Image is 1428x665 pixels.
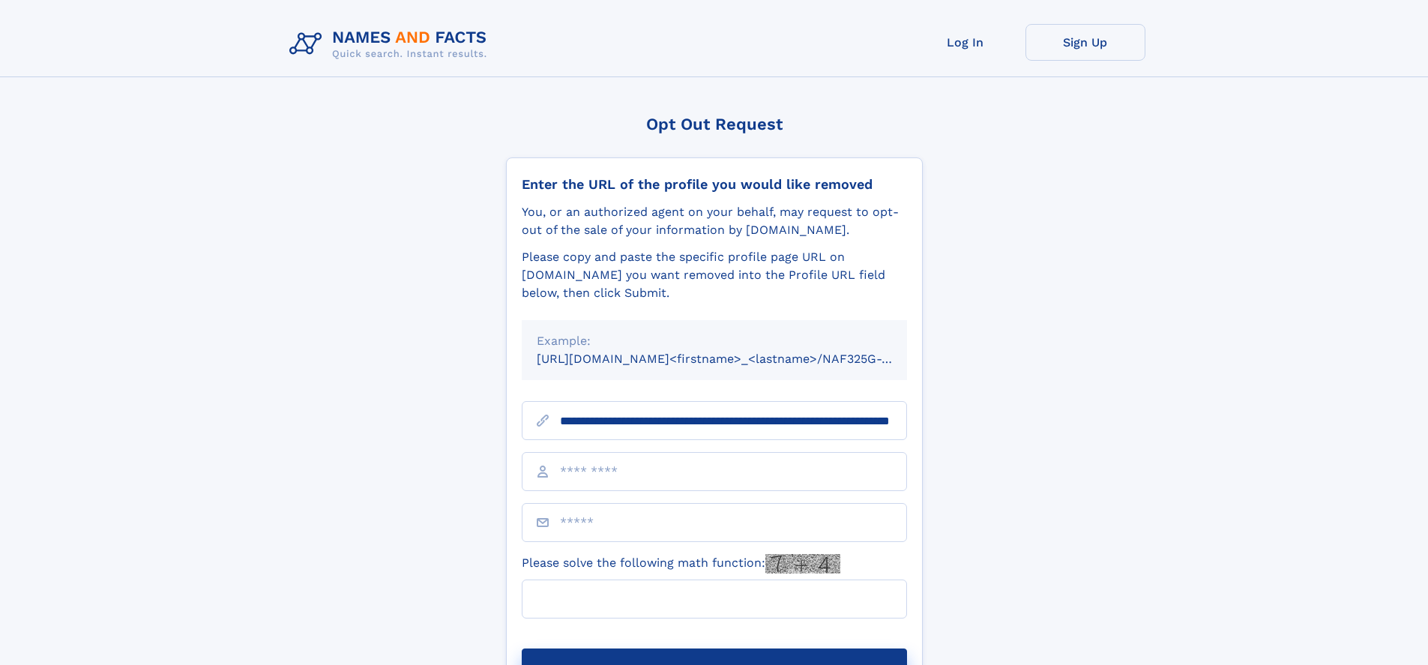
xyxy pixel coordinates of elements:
[522,554,840,574] label: Please solve the following math function:
[522,203,907,239] div: You, or an authorized agent on your behalf, may request to opt-out of the sale of your informatio...
[537,352,936,366] small: [URL][DOMAIN_NAME]<firstname>_<lastname>/NAF325G-xxxxxxxx
[522,176,907,193] div: Enter the URL of the profile you would like removed
[537,332,892,350] div: Example:
[1025,24,1145,61] a: Sign Up
[283,24,499,64] img: Logo Names and Facts
[522,248,907,302] div: Please copy and paste the specific profile page URL on [DOMAIN_NAME] you want removed into the Pr...
[906,24,1025,61] a: Log In
[506,115,923,133] div: Opt Out Request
